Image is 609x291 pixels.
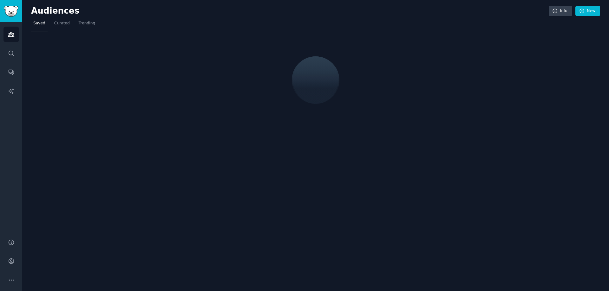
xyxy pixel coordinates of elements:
[76,18,97,31] a: Trending
[79,21,95,26] span: Trending
[549,6,572,16] a: Info
[4,6,18,17] img: GummySearch logo
[575,6,600,16] a: New
[31,18,48,31] a: Saved
[31,6,549,16] h2: Audiences
[52,18,72,31] a: Curated
[33,21,45,26] span: Saved
[54,21,70,26] span: Curated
